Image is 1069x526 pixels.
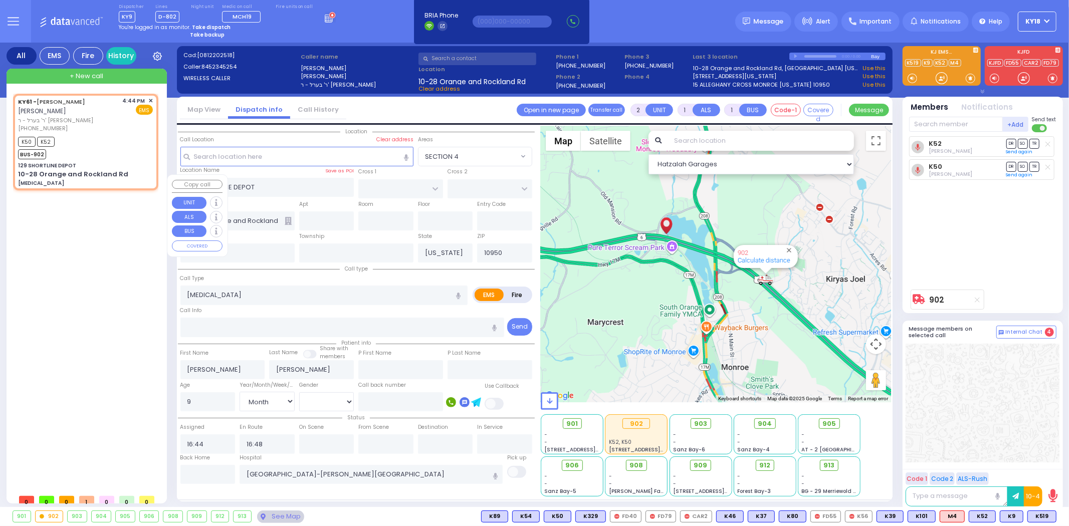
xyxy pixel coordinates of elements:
[40,47,70,65] div: EMS
[748,510,775,522] div: BLS
[301,53,415,61] label: Caller name
[816,17,830,26] span: Alert
[36,511,63,522] div: 902
[172,225,206,237] button: BUS
[737,480,740,487] span: -
[929,147,972,155] span: Moses Guttman
[7,47,37,65] div: All
[803,104,833,116] button: Covered
[999,330,1004,335] img: comment-alt.png
[545,472,548,480] span: -
[18,169,128,179] div: 10-28 Orange and Rockland Rd
[581,131,630,151] button: Show satellite imagery
[779,510,806,522] div: K80
[197,51,235,59] span: [0812202518]
[802,438,805,446] span: -
[545,431,548,438] span: -
[269,349,298,357] label: Last Name
[871,53,886,60] div: Bay
[240,381,295,389] div: Year/Month/Week/Day
[802,472,805,480] span: -
[222,4,264,10] label: Medic on call
[418,232,432,240] label: State
[299,381,318,389] label: Gender
[754,17,784,27] span: Message
[1045,328,1054,337] span: 4
[969,510,996,522] div: BLS
[771,104,801,116] button: Code-1
[784,245,794,255] button: Close
[802,431,805,438] span: -
[1032,116,1056,123] span: Send text
[418,53,536,65] input: Search a contact
[148,97,153,105] span: ✕
[180,307,202,315] label: Call Info
[693,53,789,61] label: Last 3 location
[301,81,415,89] label: ר' בערל - ר' [PERSON_NAME]
[136,105,153,115] span: EMS
[575,510,606,522] div: BLS
[183,63,298,71] label: Caller:
[376,136,413,144] label: Clear address
[233,13,252,21] span: MCH19
[737,438,740,446] span: -
[172,240,223,251] button: COVERED
[673,472,676,480] span: -
[201,63,237,71] span: 8452345254
[68,511,87,522] div: 903
[325,167,354,174] label: Save as POI
[448,349,481,357] label: P Last Name
[693,64,860,73] a: 10-28 Orange and Rockland Rd, [GEOGRAPHIC_DATA] [US_STATE]
[172,197,206,209] button: UNIT
[588,104,625,116] button: Transfer call
[673,446,705,453] span: Sanz Bay-6
[18,149,46,159] span: BUS-902
[877,510,904,522] div: BLS
[743,18,750,25] img: message.svg
[1006,149,1033,155] a: Send again
[1042,59,1059,67] a: FD79
[180,166,220,174] label: Location Name
[257,510,304,523] div: See map
[70,71,103,81] span: + New call
[845,510,873,522] div: K56
[609,480,612,487] span: -
[759,460,770,470] span: 912
[863,81,886,89] a: Use this
[163,511,182,522] div: 908
[694,460,708,470] span: 909
[503,289,531,301] label: Fire
[609,438,631,446] span: K52, K50
[545,487,577,495] span: Sanz Bay-5
[192,24,231,31] strong: Take dispatch
[739,104,767,116] button: BUS
[18,98,85,106] a: [PERSON_NAME]
[92,511,111,522] div: 904
[556,73,621,81] span: Phone 2
[477,200,506,208] label: Entry Code
[737,431,740,438] span: -
[622,418,650,429] div: 902
[996,326,1056,339] button: Internal Chat 4
[545,438,548,446] span: -
[79,496,94,503] span: 1
[99,496,114,503] span: 0
[18,162,76,169] div: 129 SHORTLINE DEPOT
[1004,59,1021,67] a: FD55
[716,510,744,522] div: K46
[543,389,576,402] a: Open this area in Google Maps (opens a new window)
[119,24,190,31] span: You're logged in as monitor.
[358,423,389,431] label: From Scene
[336,339,376,347] span: Patient info
[566,419,578,429] span: 901
[301,64,415,73] label: [PERSON_NAME]
[624,62,674,69] label: [PHONE_NUMBER]
[59,496,74,503] span: 0
[1029,139,1039,148] span: TR
[119,11,135,23] span: KY9
[13,511,31,522] div: 901
[477,423,503,431] label: In Service
[155,4,179,10] label: Lines
[187,511,206,522] div: 909
[693,72,777,81] a: [STREET_ADDRESS][US_STATE]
